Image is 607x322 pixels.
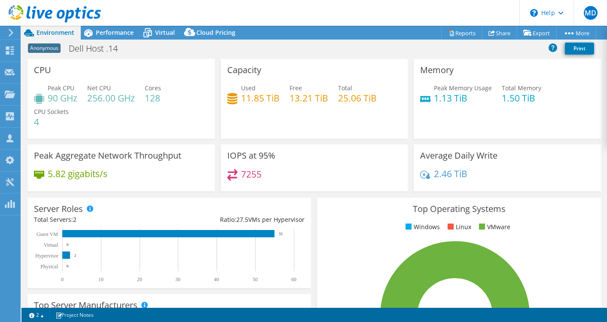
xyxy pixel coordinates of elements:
[48,169,107,178] h4: 5.82 gigabits/s
[241,169,262,179] h4: 7255
[44,242,58,248] text: Virtual
[74,253,76,258] text: 2
[137,276,142,282] text: 20
[338,84,352,92] span: Total
[37,28,74,37] span: Environment
[28,43,61,53] span: Anonymous
[169,215,305,224] div: Ratio: VMs per Hypervisor
[48,93,77,103] h4: 90 GHz
[35,253,58,259] text: Hypervisor
[37,231,58,237] text: Guest VM
[48,84,74,92] span: Peak CPU
[445,222,471,232] li: Linux
[434,169,467,178] h4: 2.46 TiB
[584,6,598,20] span: MD
[403,222,440,232] li: Windows
[434,93,492,103] h4: 1.13 TiB
[502,93,541,103] h4: 1.50 TiB
[98,276,104,282] text: 10
[441,26,482,40] a: Reports
[87,84,111,92] span: Net CPU
[517,26,557,40] a: Export
[290,93,328,103] h4: 13.21 TiB
[214,276,219,282] text: 40
[291,276,296,282] text: 60
[530,9,538,17] svg: \n
[420,151,497,160] h3: Average Daily Write
[323,204,594,214] h3: Top Operating Systems
[290,84,302,92] span: Free
[482,26,517,40] a: Share
[23,310,50,320] a: 2
[67,242,69,247] text: 0
[434,84,492,92] span: Peak Memory Usage
[34,117,69,126] h4: 4
[73,215,76,224] span: 2
[155,28,175,37] span: Virtual
[34,65,51,75] h3: CPU
[420,65,454,75] h3: Memory
[253,276,258,282] text: 50
[227,151,275,160] h3: IOPS at 95%
[565,43,594,55] a: Print
[40,264,58,270] text: Physical
[196,28,235,37] span: Cloud Pricing
[236,215,248,224] span: 27.5
[67,264,69,268] text: 0
[556,26,596,40] a: More
[241,93,280,103] h4: 11.85 TiB
[34,151,181,160] h3: Peak Aggregate Network Throughput
[49,310,100,320] a: Project Notes
[61,276,64,282] text: 0
[34,107,69,116] span: CPU Sockets
[34,204,83,214] h3: Server Roles
[477,222,510,232] li: VMware
[145,93,161,103] h4: 128
[145,84,161,92] span: Cores
[502,84,541,92] span: Total Memory
[34,215,169,224] div: Total Servers:
[34,301,137,310] h3: Top Server Manufacturers
[96,28,134,37] span: Performance
[87,93,135,103] h4: 256.00 GHz
[175,276,180,282] text: 30
[241,84,256,92] span: Used
[279,232,283,236] text: 55
[65,44,131,53] h1: Dell Host .14
[338,93,377,103] h4: 25.06 TiB
[227,65,261,75] h3: Capacity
